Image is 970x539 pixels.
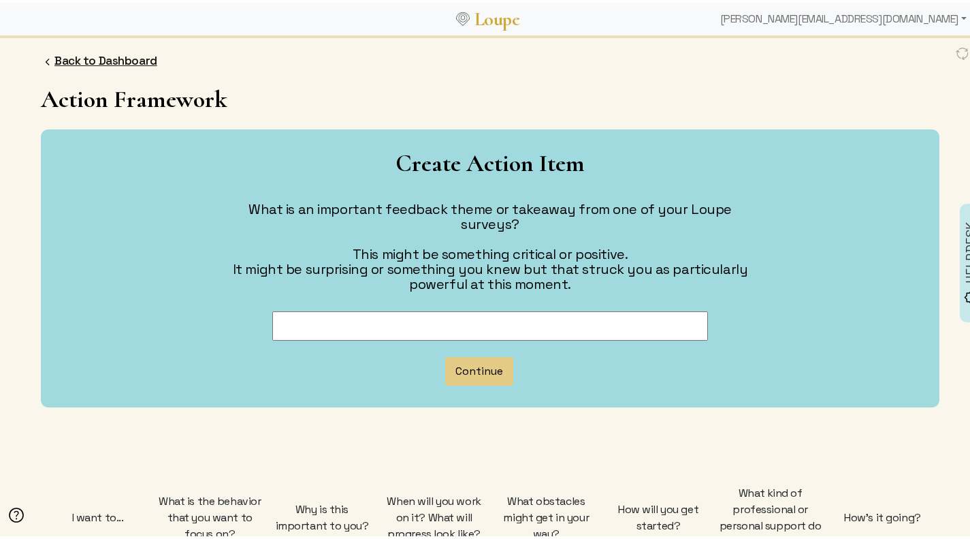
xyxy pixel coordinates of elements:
img: FFFF [41,52,54,66]
h1: Create Action Item [63,147,918,174]
h1: Action Framework [41,82,939,110]
img: Loupe Logo [456,10,470,23]
helpicon: Selecting Action Items [7,504,25,523]
a: Loupe [470,4,524,29]
button: Continue [445,354,513,383]
div: What is an important feedback theme or takeaway from one of your Loupe surveys? This might be som... [218,191,762,298]
img: FFFF [956,44,969,59]
img: Help [7,504,25,521]
a: Back to Dashboard [54,50,157,65]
